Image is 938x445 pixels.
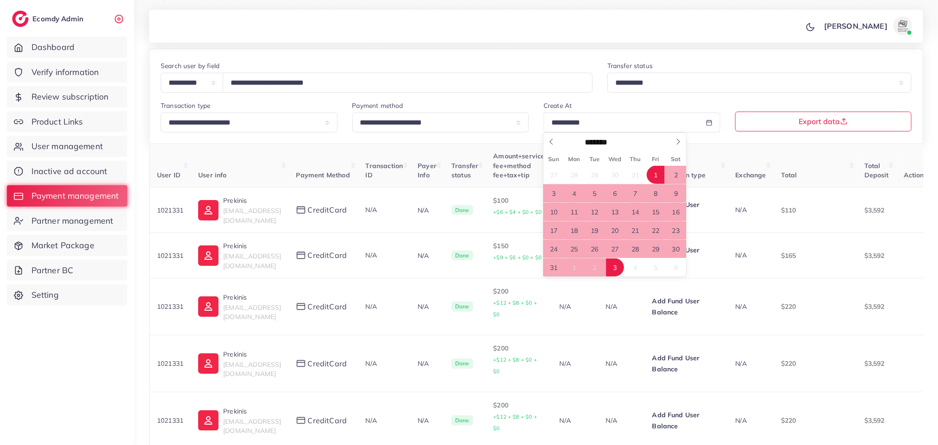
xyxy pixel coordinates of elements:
span: Done [451,205,473,215]
span: August 14, 2025 [626,203,644,221]
span: Setting [31,289,59,301]
span: July 31, 2025 [626,166,644,184]
span: August 16, 2025 [667,203,685,221]
span: User management [31,140,103,152]
span: N/A [736,251,747,259]
span: Payment management [31,190,119,202]
p: N/A [418,358,437,369]
label: Transaction type [161,101,211,110]
span: Done [451,415,473,426]
small: +$12 + $8 + $0 + $0 [493,300,537,318]
a: Payment management [7,185,127,207]
img: payment [296,206,306,214]
span: Export data [799,118,848,125]
span: Mon [564,156,584,162]
span: [EMAIL_ADDRESS][DOMAIN_NAME] [223,252,281,270]
p: N/A [560,358,591,369]
span: August 10, 2025 [545,203,563,221]
span: Sun [544,156,564,162]
span: August 7, 2025 [626,184,644,202]
span: [EMAIL_ADDRESS][DOMAIN_NAME] [223,207,281,224]
span: July 28, 2025 [565,166,583,184]
span: User info [198,171,226,179]
p: $3,592 [864,358,889,369]
small: +$9 + $6 + $0 + $0 [493,254,542,261]
p: 1021331 [157,415,183,426]
p: $150 [493,240,544,263]
span: August 22, 2025 [647,221,665,239]
p: $3,592 [864,250,889,261]
img: ic-user-info.36bf1079.svg [198,353,219,374]
button: Export data [735,112,912,132]
span: August 25, 2025 [565,240,583,258]
p: N/A [606,301,638,312]
a: Review subscription [7,86,127,107]
p: 1021331 [157,250,183,261]
span: Dashboard [31,41,75,53]
span: September 5, 2025 [647,258,665,276]
p: N/A [560,301,591,312]
span: August 15, 2025 [647,203,665,221]
img: payment [296,417,306,425]
p: $3,592 [864,415,889,426]
span: Sat [666,156,686,162]
small: +$6 + $4 + $0 + $0 [493,209,542,215]
a: Setting [7,284,127,306]
span: August 23, 2025 [667,221,685,239]
span: August 29, 2025 [647,240,665,258]
a: [PERSON_NAME]avatar [819,17,916,35]
span: August 30, 2025 [667,240,685,258]
span: Transfer status [451,162,478,179]
p: 1021331 [157,301,183,312]
span: Amount+service fee+method fee+tax+tip [493,152,544,179]
span: August 9, 2025 [667,184,685,202]
span: August 4, 2025 [565,184,583,202]
span: Inactive ad account [31,165,107,177]
h2: Ecomdy Admin [32,14,86,23]
span: Tue [584,156,605,162]
span: August 31, 2025 [545,258,563,276]
span: Product Links [31,116,83,128]
p: 1021331 [157,358,183,369]
p: $100 [493,195,544,218]
p: $165 [781,250,850,261]
span: Transaction ID [366,162,403,179]
p: N/A [560,415,591,426]
span: August 19, 2025 [586,221,604,239]
span: September 1, 2025 [565,258,583,276]
p: N/A [418,205,437,216]
label: Create At [544,101,572,110]
p: N/A [606,358,638,369]
span: August 2, 2025 [667,166,685,184]
p: $110 [781,205,850,216]
p: N/A [606,415,638,426]
span: July 29, 2025 [586,166,604,184]
a: Dashboard [7,37,127,58]
img: payment [296,360,306,368]
span: August 1, 2025 [647,166,665,184]
span: August 6, 2025 [606,184,624,202]
span: N/A [736,359,747,368]
span: N/A [736,416,747,425]
p: $220 [781,301,850,312]
input: Year [616,138,645,147]
span: Actions [904,171,927,179]
span: [EMAIL_ADDRESS][DOMAIN_NAME] [223,303,281,321]
span: User ID [157,171,181,179]
p: Add Fund User Balance [652,199,721,221]
span: Partner BC [31,264,74,276]
span: August 8, 2025 [647,184,665,202]
img: avatar [894,17,912,35]
span: August 24, 2025 [545,240,563,258]
span: Fri [645,156,666,162]
span: August 13, 2025 [606,203,624,221]
p: N/A [418,301,437,312]
p: Add Fund User Balance [652,244,721,267]
span: Done [451,301,473,312]
span: August 26, 2025 [586,240,604,258]
img: payment [296,303,306,311]
span: [EMAIL_ADDRESS][DOMAIN_NAME] [223,417,281,435]
span: N/A [366,206,377,214]
p: $3,592 [864,205,889,216]
span: Thu [625,156,645,162]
